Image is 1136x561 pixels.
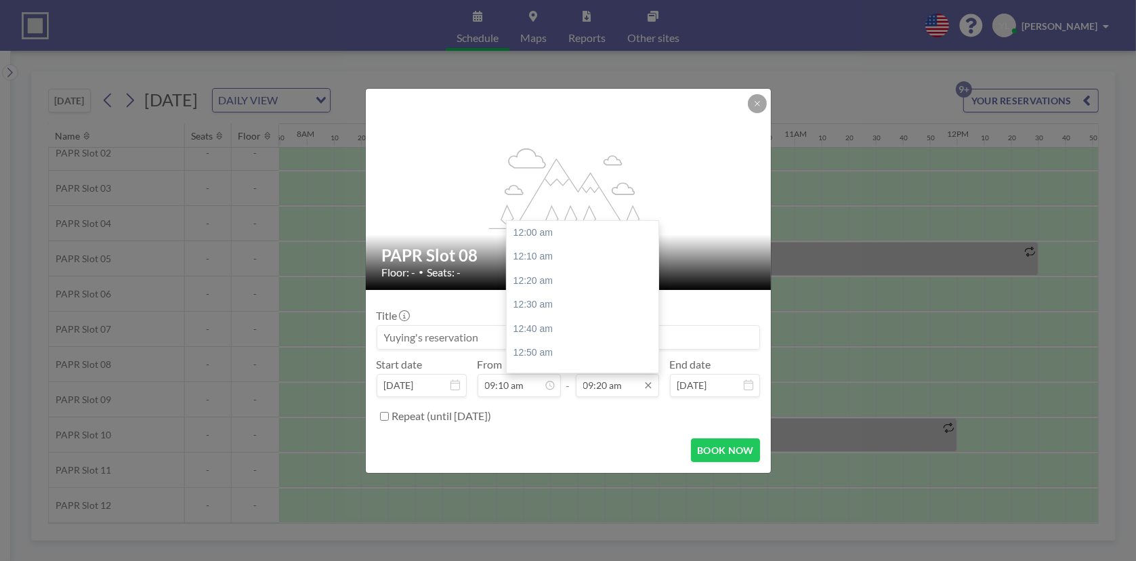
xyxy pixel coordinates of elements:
[382,245,756,266] h2: PAPR Slot 08
[507,269,665,293] div: 12:20 am
[392,409,492,423] label: Repeat (until [DATE])
[507,317,665,341] div: 12:40 am
[419,267,424,277] span: •
[377,309,408,323] label: Title
[377,326,759,349] input: Yuying's reservation
[691,438,759,462] button: BOOK NOW
[566,362,570,392] span: -
[507,365,665,390] div: 01:00 am
[377,358,423,371] label: Start date
[382,266,416,279] span: Floor: -
[507,341,665,365] div: 12:50 am
[670,358,711,371] label: End date
[427,266,461,279] span: Seats: -
[507,245,665,269] div: 12:10 am
[478,358,503,371] label: From
[507,221,665,245] div: 12:00 am
[507,293,665,317] div: 12:30 am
